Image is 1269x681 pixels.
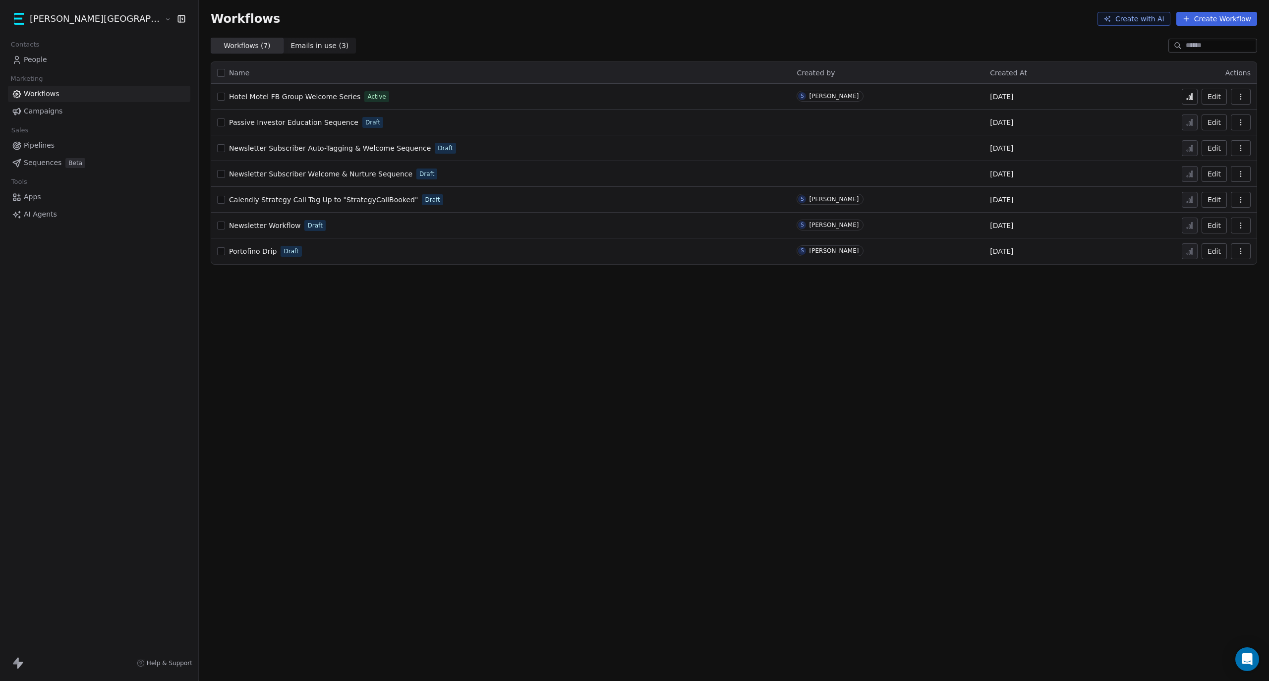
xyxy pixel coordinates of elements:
[290,41,348,51] span: Emails in use ( 3 )
[990,195,1013,205] span: [DATE]
[137,659,192,667] a: Help & Support
[990,143,1013,153] span: [DATE]
[229,169,412,179] a: Newsletter Subscriber Welcome & Nurture Sequence
[229,92,360,102] a: Hotel Motel FB Group Welcome Series
[24,158,61,168] span: Sequences
[284,247,298,256] span: Draft
[419,170,434,178] span: Draft
[229,222,300,229] span: Newsletter Workflow
[229,118,358,126] span: Passive Investor Education Sequence
[229,247,277,255] span: Portofino Drip
[365,118,380,127] span: Draft
[7,123,33,138] span: Sales
[801,195,804,203] div: S
[425,195,440,204] span: Draft
[307,221,322,230] span: Draft
[211,12,280,26] span: Workflows
[990,169,1013,179] span: [DATE]
[1097,12,1170,26] button: Create with AI
[229,196,418,204] span: Calendly Strategy Call Tag Up to "StrategyCallBooked"
[801,92,804,100] div: S
[1202,218,1227,233] button: Edit
[8,52,190,68] a: People
[801,247,804,255] div: S
[8,103,190,119] a: Campaigns
[229,143,431,153] a: Newsletter Subscriber Auto-Tagging & Welcome Sequence
[1202,243,1227,259] button: Edit
[990,246,1013,256] span: [DATE]
[990,69,1027,77] span: Created At
[229,246,277,256] a: Portofino Drip
[1176,12,1257,26] button: Create Workflow
[367,92,386,101] span: Active
[6,71,47,86] span: Marketing
[990,117,1013,127] span: [DATE]
[229,170,412,178] span: Newsletter Subscriber Welcome & Nurture Sequence
[14,13,26,25] img: 55211_Kane%20Street%20Capital_Logo_AC-01.png
[1225,69,1251,77] span: Actions
[24,209,57,220] span: AI Agents
[229,93,360,101] span: Hotel Motel FB Group Welcome Series
[30,12,162,25] span: [PERSON_NAME][GEOGRAPHIC_DATA]
[8,86,190,102] a: Workflows
[438,144,453,153] span: Draft
[8,137,190,154] a: Pipelines
[147,659,192,667] span: Help & Support
[809,93,859,100] div: [PERSON_NAME]
[24,192,41,202] span: Apps
[24,55,47,65] span: People
[8,155,190,171] a: SequencesBeta
[809,247,859,254] div: [PERSON_NAME]
[809,196,859,203] div: [PERSON_NAME]
[229,221,300,230] a: Newsletter Workflow
[12,10,158,27] button: [PERSON_NAME][GEOGRAPHIC_DATA]
[990,221,1013,230] span: [DATE]
[990,92,1013,102] span: [DATE]
[24,140,55,151] span: Pipelines
[801,221,804,229] div: S
[65,158,85,168] span: Beta
[809,222,859,228] div: [PERSON_NAME]
[24,89,59,99] span: Workflows
[1202,140,1227,156] button: Edit
[229,117,358,127] a: Passive Investor Education Sequence
[1202,114,1227,130] button: Edit
[8,189,190,205] a: Apps
[797,69,835,77] span: Created by
[229,68,249,78] span: Name
[1202,192,1227,208] button: Edit
[6,37,44,52] span: Contacts
[1235,647,1259,671] div: Open Intercom Messenger
[229,195,418,205] a: Calendly Strategy Call Tag Up to "StrategyCallBooked"
[8,206,190,223] a: AI Agents
[1202,89,1227,105] button: Edit
[1202,166,1227,182] button: Edit
[24,106,62,116] span: Campaigns
[7,174,31,189] span: Tools
[229,144,431,152] span: Newsletter Subscriber Auto-Tagging & Welcome Sequence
